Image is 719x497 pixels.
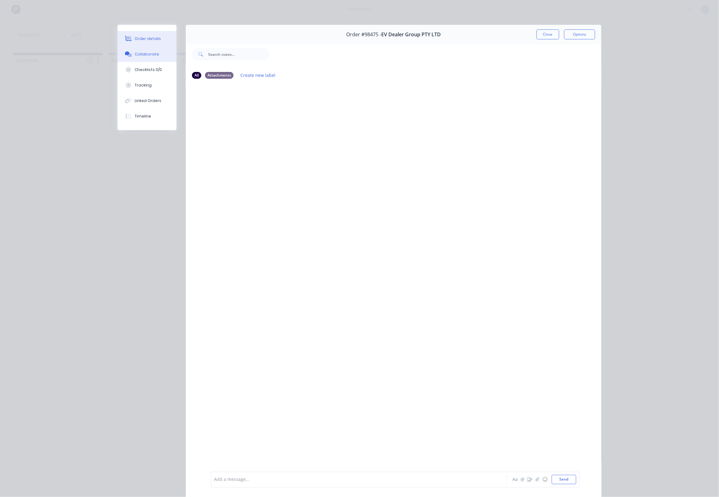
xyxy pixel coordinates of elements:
[382,32,441,38] span: EV Dealer Group PTY LTD
[208,48,270,60] input: Search notes...
[346,32,382,38] span: Order #98475 -
[135,51,159,57] div: Collaborate
[237,71,279,79] button: Create new label
[135,82,152,88] div: Tracking
[519,476,526,483] button: @
[118,31,176,47] button: Order details
[118,93,176,109] button: Linked Orders
[511,476,519,483] button: Aa
[541,476,549,483] button: ☺
[552,475,576,484] button: Send
[118,47,176,62] button: Collaborate
[192,72,201,79] div: All
[135,36,161,42] div: Order details
[564,29,595,39] button: Options
[118,109,176,124] button: Timeline
[118,62,176,78] button: Checklists 0/0
[135,67,162,73] div: Checklists 0/0
[537,29,559,39] button: Close
[118,78,176,93] button: Tracking
[205,72,234,79] div: Attachments
[135,113,151,119] div: Timeline
[135,98,162,104] div: Linked Orders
